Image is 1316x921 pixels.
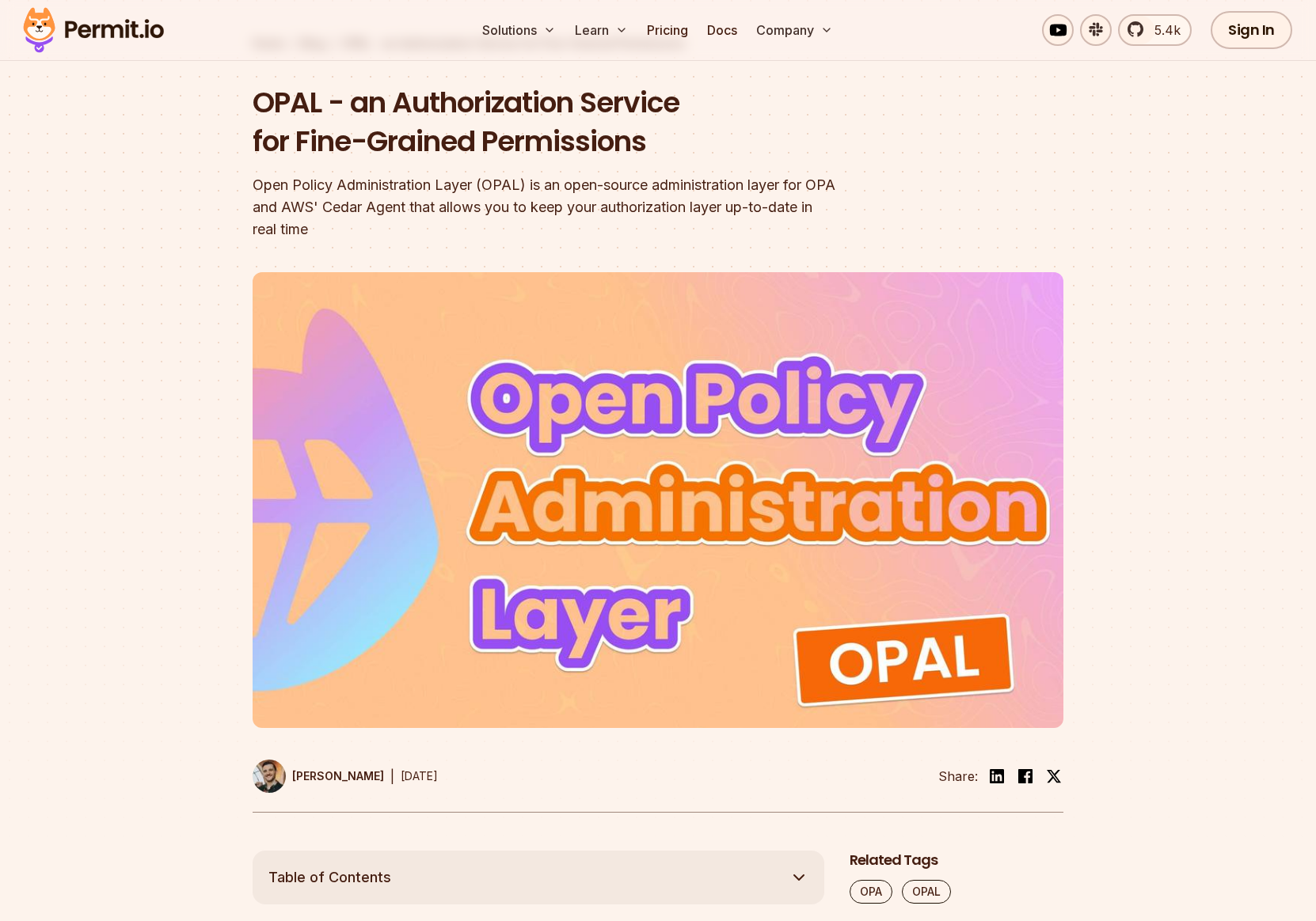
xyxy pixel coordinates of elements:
img: facebook [1016,767,1035,786]
a: 5.4k [1118,14,1192,46]
h2: Related Tags [850,851,1063,870]
a: Sign In [1211,11,1292,49]
a: OPA [850,880,892,904]
span: 5.4k [1145,21,1181,40]
button: Table of Contents [253,851,824,904]
button: Learn [569,14,634,46]
h1: OPAL - an Authorization Service for Fine-Grained Permissions [253,83,861,161]
img: twitter [1046,768,1062,784]
li: Share: [938,767,978,786]
div: | [390,767,394,786]
a: OPAL [902,880,951,904]
img: Permit logo [16,3,171,57]
a: Pricing [641,14,694,46]
span: Table of Contents [268,866,391,889]
div: Open Policy Administration Layer (OPAL) is an open-source administration layer for OPA and AWS' C... [253,174,861,241]
button: Solutions [476,14,562,46]
img: OPAL - an Authorization Service for Fine-Grained Permissions [253,272,1063,728]
img: Daniel Bass [253,760,286,793]
time: [DATE] [401,769,438,783]
button: Company [750,14,839,46]
a: Docs [701,14,744,46]
p: [PERSON_NAME] [292,768,384,784]
img: linkedin [987,767,1006,786]
a: [PERSON_NAME] [253,760,384,793]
